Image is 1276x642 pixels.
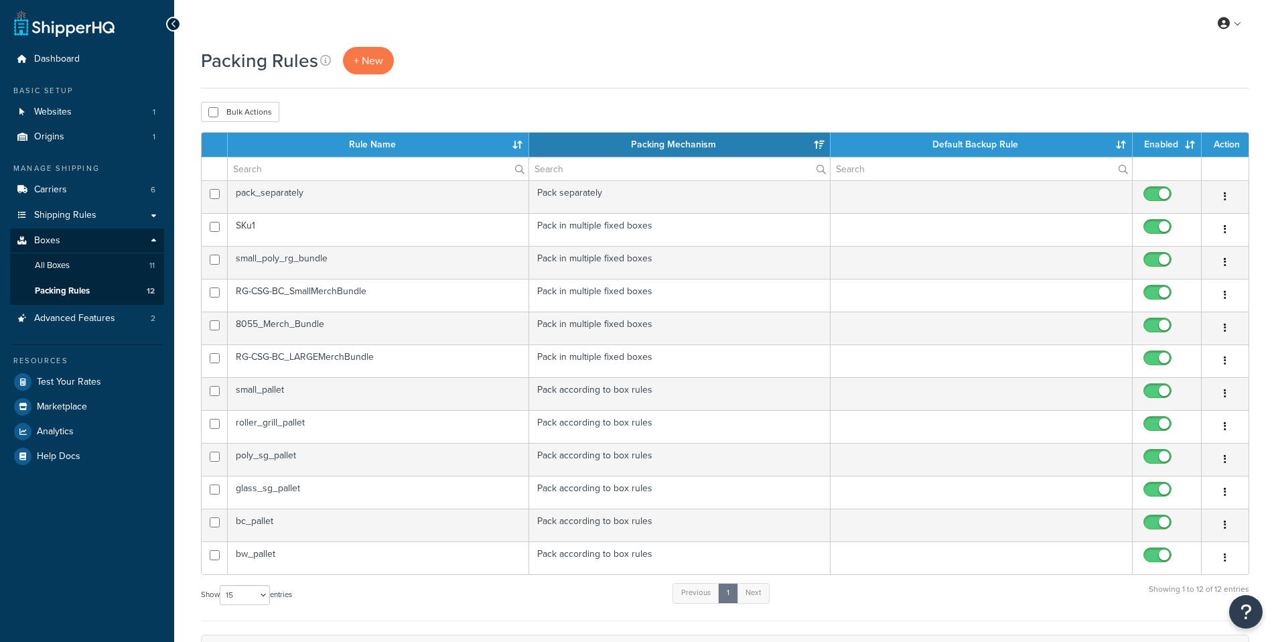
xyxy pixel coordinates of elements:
span: 1 [153,107,155,118]
td: Pack in multiple fixed boxes [529,344,831,377]
span: Websites [34,107,72,118]
a: Packing Rules 12 [10,279,164,304]
a: Boxes [10,229,164,253]
span: 12 [147,285,155,297]
select: Showentries [220,585,270,605]
button: Bulk Actions [201,102,279,122]
span: Advanced Features [34,313,115,324]
td: RG-CSG-BC_SmallMerchBundle [228,279,529,312]
td: roller_grill_pallet [228,410,529,443]
a: Carriers 6 [10,178,164,202]
span: 6 [151,184,155,196]
td: Pack in multiple fixed boxes [529,279,831,312]
span: Marketplace [37,401,87,413]
th: Packing Mechanism: activate to sort column ascending [529,133,831,157]
span: + New [354,53,383,68]
a: Next [737,583,770,603]
div: Basic Setup [10,85,164,97]
a: Help Docs [10,444,164,468]
td: poly_sg_pallet [228,443,529,476]
a: Dashboard [10,47,164,72]
span: Test Your Rates [37,377,101,388]
span: 11 [149,260,155,271]
span: Dashboard [34,54,80,65]
td: small_pallet [228,377,529,410]
a: Origins 1 [10,125,164,149]
div: Showing 1 to 12 of 12 entries [1149,582,1249,611]
div: Manage Shipping [10,163,164,174]
a: Websites 1 [10,100,164,125]
td: Pack according to box rules [529,509,831,541]
td: Pack according to box rules [529,443,831,476]
td: 8055_Merch_Bundle [228,312,529,344]
a: Test Your Rates [10,370,164,394]
span: All Boxes [35,260,70,271]
span: Origins [34,131,64,143]
td: bw_pallet [228,541,529,574]
a: ShipperHQ Home [14,10,115,37]
input: Search [228,157,528,180]
td: Pack according to box rules [529,541,831,574]
span: 2 [151,313,155,324]
input: Search [831,157,1132,180]
th: Action [1202,133,1249,157]
li: Carriers [10,178,164,202]
span: 1 [153,131,155,143]
th: Enabled: activate to sort column ascending [1133,133,1202,157]
a: Advanced Features 2 [10,306,164,331]
a: Previous [672,583,719,603]
a: All Boxes 11 [10,253,164,278]
li: Websites [10,100,164,125]
a: Analytics [10,420,164,444]
label: Show entries [201,585,292,605]
td: RG-CSG-BC_LARGEMerchBundle [228,344,529,377]
a: 1 [718,583,738,603]
span: Shipping Rules [34,210,96,221]
div: Resources [10,355,164,367]
th: Rule Name: activate to sort column ascending [228,133,529,157]
a: Marketplace [10,395,164,419]
td: Pack in multiple fixed boxes [529,312,831,344]
td: SKu1 [228,213,529,246]
td: Pack according to box rules [529,377,831,410]
td: Pack in multiple fixed boxes [529,246,831,279]
td: small_poly_rg_bundle [228,246,529,279]
td: Pack according to box rules [529,476,831,509]
li: Advanced Features [10,306,164,331]
span: Boxes [34,235,60,247]
td: Pack separately [529,180,831,213]
td: pack_separately [228,180,529,213]
h1: Packing Rules [201,48,318,74]
td: Pack in multiple fixed boxes [529,213,831,246]
td: glass_sg_pallet [228,476,529,509]
li: Boxes [10,229,164,305]
li: Origins [10,125,164,149]
li: Packing Rules [10,279,164,304]
li: All Boxes [10,253,164,278]
a: + New [343,47,394,74]
td: Pack according to box rules [529,410,831,443]
span: Packing Rules [35,285,90,297]
td: bc_pallet [228,509,529,541]
span: Carriers [34,184,67,196]
a: Shipping Rules [10,203,164,228]
span: Help Docs [37,451,80,462]
input: Search [529,157,830,180]
th: Default Backup Rule: activate to sort column ascending [831,133,1133,157]
button: Open Resource Center [1229,595,1263,629]
span: Analytics [37,426,74,438]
